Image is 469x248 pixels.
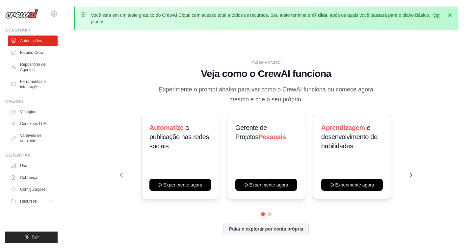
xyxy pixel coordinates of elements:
a: Vestígios [8,107,58,117]
font: Estúdio Crew [20,50,43,55]
font: Conexões LLM [20,121,47,126]
img: Logotipo [5,9,38,19]
font: Experimente agora [249,182,288,187]
a: Variáveis ​​de ambiente [8,130,58,146]
button: Pular e explorar por conta própria [223,223,309,235]
button: Sair [5,232,58,243]
font: 7 dias [314,12,327,18]
font: Repositório de Agentes [20,62,45,72]
button: Experimente agora [149,179,211,191]
a: Automações [8,36,58,46]
font: Experimente agora [163,182,202,187]
a: Cobrança [8,172,58,183]
font: Variáveis ​​de ambiente [20,133,41,143]
font: a publicação nas redes sociais [149,124,209,150]
font: Veja como o CrewAI funciona [201,68,331,79]
font: Gerenciar [5,153,31,158]
font: Experimente o prompt abaixo para ver como o CrewAI funciona ou comece agora mesmo e crie o seu pr... [159,86,373,102]
font: Recursos [20,199,37,204]
font: Operar [5,99,23,104]
font: Uso [20,163,27,168]
a: Repositório de Agentes [8,59,58,75]
a: Conexões LLM [8,118,58,129]
font: PASSO A PASSO [251,61,281,64]
a: Ferramentas e integrações [8,76,58,92]
button: Recursos [8,196,58,207]
font: Configurações [20,187,45,192]
font: Ferramentas e integrações [20,79,46,89]
button: Experimente agora [321,179,383,191]
font: Construir [5,28,31,33]
a: Configurações [8,184,58,195]
font: Vestígios [20,110,36,114]
font: . [104,19,106,24]
iframe: Widget de bate-papo [436,216,469,248]
font: , após os quais você passará para o plano Básico. [327,12,430,18]
font: Pular e explorar por conta própria [229,226,303,232]
font: Aprendizagem [321,124,365,131]
font: e desenvolvimento de habilidades [321,124,378,150]
font: Você está em um teste gratuito do CrewAI Cloud com acesso total a todos os recursos. Seu teste te... [91,12,314,18]
button: Experimente agora [235,179,297,191]
font: Experimente agora [335,182,374,187]
font: Sair [32,235,39,239]
font: Automações [20,38,42,43]
font: Gerente de Projetos [235,124,267,140]
a: Estúdio Crew [8,47,58,58]
font: Pessoais [258,133,286,140]
a: Uso [8,161,58,171]
font: Automatize [149,124,184,131]
font: Cobrança [20,175,37,180]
